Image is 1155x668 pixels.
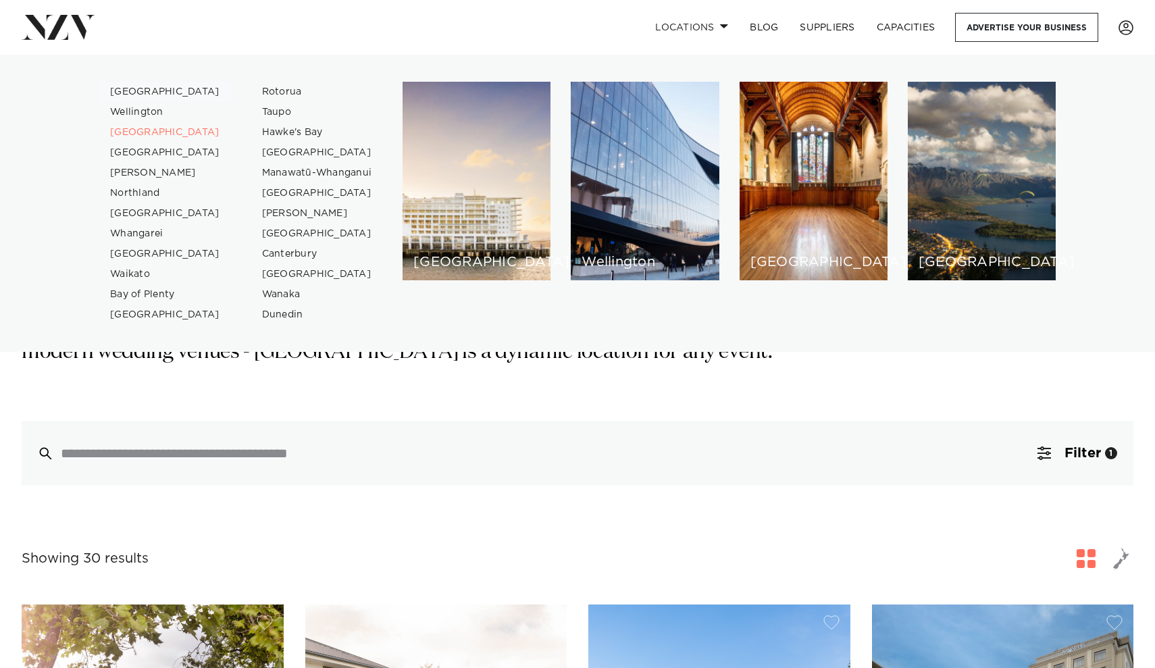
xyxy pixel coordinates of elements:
h6: [GEOGRAPHIC_DATA] [413,255,540,269]
a: Queenstown venues [GEOGRAPHIC_DATA] [908,82,1056,280]
a: Wellington venues Wellington [571,82,719,280]
a: [GEOGRAPHIC_DATA] [99,203,231,224]
a: [GEOGRAPHIC_DATA] [99,143,231,163]
a: Advertise your business [955,13,1098,42]
a: Wellington [99,102,231,122]
a: Whangarei [99,224,231,244]
a: BLOG [739,13,789,42]
a: Taupo [251,102,383,122]
a: Manawatū-Whanganui [251,163,383,183]
a: [GEOGRAPHIC_DATA] [251,224,383,244]
a: Northland [99,183,231,203]
a: Wanaka [251,284,383,305]
a: SUPPLIERS [789,13,865,42]
button: Filter1 [1021,421,1133,486]
div: 1 [1105,447,1117,459]
a: [GEOGRAPHIC_DATA] [251,264,383,284]
h6: Wellington [582,255,708,269]
a: Canterbury [251,244,383,264]
a: Bay of Plenty [99,284,231,305]
a: [GEOGRAPHIC_DATA] [251,143,383,163]
a: Auckland venues [GEOGRAPHIC_DATA] [403,82,550,280]
a: [GEOGRAPHIC_DATA] [99,244,231,264]
a: Capacities [866,13,946,42]
h6: [GEOGRAPHIC_DATA] [919,255,1045,269]
a: Christchurch venues [GEOGRAPHIC_DATA] [740,82,888,280]
a: [PERSON_NAME] [99,163,231,183]
a: Dunedin [251,305,383,325]
a: Waikato [99,264,231,284]
a: [GEOGRAPHIC_DATA] [99,82,231,102]
a: [PERSON_NAME] [251,203,383,224]
span: Filter [1064,446,1101,460]
div: Showing 30 results [22,548,149,569]
a: Rotorua [251,82,383,102]
a: [GEOGRAPHIC_DATA] [251,183,383,203]
h6: [GEOGRAPHIC_DATA] [750,255,877,269]
a: [GEOGRAPHIC_DATA] [99,305,231,325]
img: nzv-logo.png [22,15,95,39]
a: [GEOGRAPHIC_DATA] [99,122,231,143]
a: Locations [644,13,739,42]
a: Hawke's Bay [251,122,383,143]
